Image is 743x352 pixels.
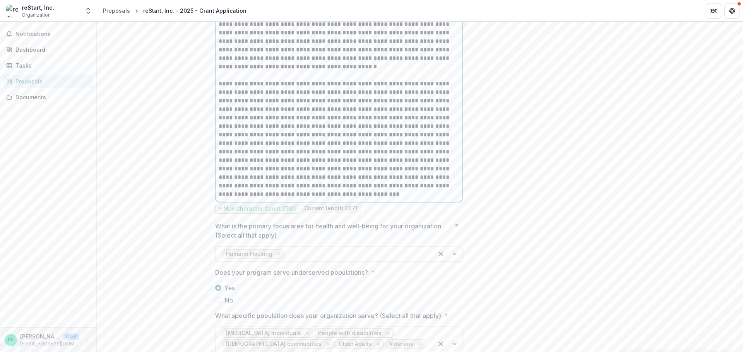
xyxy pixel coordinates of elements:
[3,28,93,40] button: Notifications
[303,329,311,337] div: Remove Low-income individuals
[224,296,233,305] span: No
[3,75,93,88] a: Proposals
[318,330,382,337] span: People with disabilities
[22,3,54,12] div: reStart, Inc.
[63,333,79,340] p: User
[15,61,87,70] div: Tasks
[22,12,51,19] span: Organization
[82,335,92,345] button: More
[224,283,235,292] span: Yes
[435,338,447,350] div: Clear selected options
[324,340,332,348] div: Remove LGBTQ+ communities
[223,206,296,212] p: Max Character Count: 2500
[304,205,358,212] p: Current length: 2271
[724,3,740,19] button: Get Help
[226,330,301,337] span: [MEDICAL_DATA] individuals
[103,7,130,15] div: Proposals
[3,43,93,56] a: Dashboard
[20,340,79,347] p: [EMAIL_ADDRESS][DOMAIN_NAME]
[384,329,392,337] div: Remove People with disabilities
[416,340,423,348] div: Remove Veterans
[215,311,441,320] p: What specific population does your organization serve? (Select all that apply)
[6,5,19,17] img: reStart, Inc.
[226,251,272,257] span: Humane Housing
[100,5,133,16] a: Proposals
[15,93,87,101] div: Documents
[215,221,452,240] p: What is the primary focus area for health and well-being for your organization (Select all that a...
[15,46,87,54] div: Dashboard
[275,250,282,258] div: Remove Humane Housing
[3,91,93,104] a: Documents
[706,3,721,19] button: Partners
[215,268,368,277] p: Does your program serve underserved populations?
[83,3,94,19] button: Open entity switcher
[339,341,372,347] span: Older Adults
[15,77,87,85] div: Proposals
[143,7,247,15] div: reStart, Inc. - 2025 - Grant Application
[226,341,322,347] span: [DEMOGRAPHIC_DATA] communities
[435,248,447,260] div: Clear selected options
[3,59,93,72] a: Tasks
[389,341,413,347] span: Veterans
[8,337,14,342] div: Patty Craft
[100,5,250,16] nav: breadcrumb
[374,340,382,348] div: Remove Older Adults
[20,332,60,340] p: [PERSON_NAME]
[15,31,90,37] span: Notifications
